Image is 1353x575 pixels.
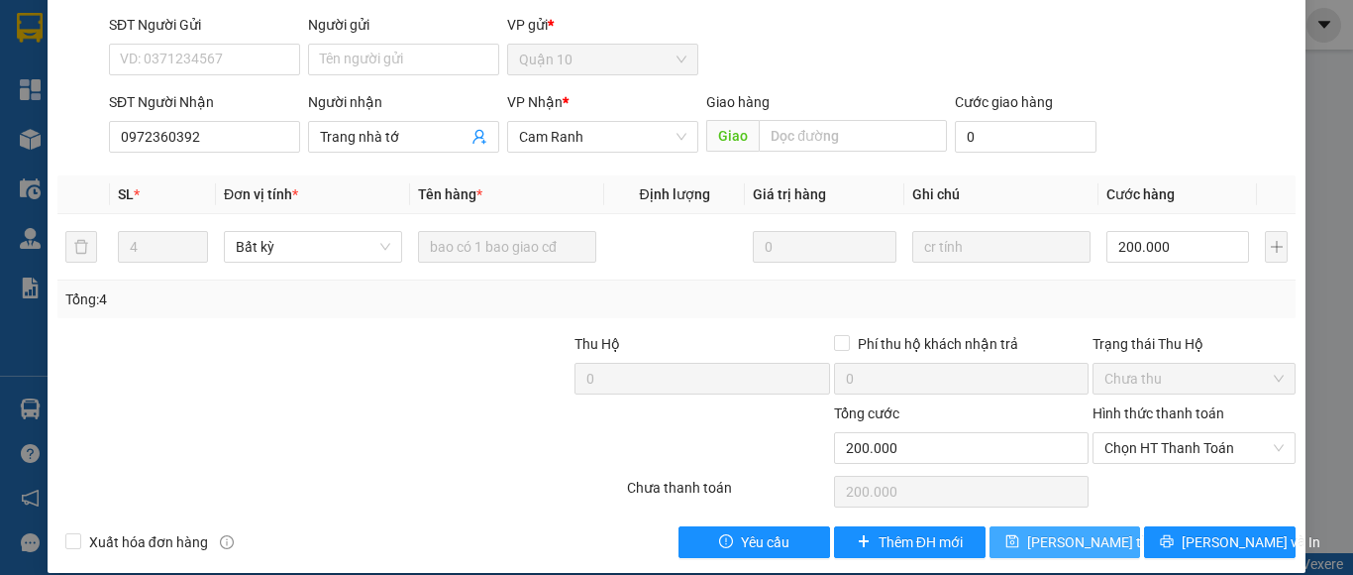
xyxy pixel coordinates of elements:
span: Bất kỳ [236,232,390,262]
span: Tổng cước [834,405,899,421]
div: Tổng: 4 [65,288,524,310]
button: plus [1265,231,1288,263]
div: Người gửi [308,14,499,36]
input: Dọc đường [759,120,947,152]
button: delete [65,231,97,263]
span: Giá trị hàng [753,186,826,202]
span: VP Nhận [507,94,563,110]
span: Tên hàng [418,186,482,202]
input: 0 [753,231,895,263]
span: Chọn HT Thanh Toán [1104,433,1284,463]
div: Trạng thái Thu Hộ [1093,333,1296,355]
div: SĐT Người Gửi [109,14,300,36]
input: VD: Bàn, Ghế [418,231,596,263]
button: save[PERSON_NAME] thay đổi [989,526,1141,558]
input: Cước giao hàng [955,121,1096,153]
span: Giao [706,120,759,152]
input: Ghi Chú [912,231,1091,263]
span: Chưa thu [1104,364,1284,394]
span: Thu Hộ [574,336,620,352]
span: Cước hàng [1106,186,1175,202]
span: SL [118,186,134,202]
label: Hình thức thanh toán [1093,405,1224,421]
span: exclamation-circle [719,534,733,550]
label: Cước giao hàng [955,94,1053,110]
span: user-add [471,129,487,145]
span: Yêu cầu [741,531,789,553]
button: plusThêm ĐH mới [834,526,986,558]
span: Xuất hóa đơn hàng [81,531,216,553]
span: Giao hàng [706,94,770,110]
span: Đơn vị tính [224,186,298,202]
span: Định lượng [639,186,709,202]
span: [PERSON_NAME] và In [1182,531,1320,553]
span: Quận 10 [519,45,686,74]
span: [PERSON_NAME] thay đổi [1027,531,1186,553]
button: printer[PERSON_NAME] và In [1144,526,1296,558]
span: save [1005,534,1019,550]
div: Chưa thanh toán [625,477,832,512]
div: SĐT Người Nhận [109,91,300,113]
span: Phí thu hộ khách nhận trả [850,333,1026,355]
th: Ghi chú [904,175,1098,214]
button: exclamation-circleYêu cầu [678,526,830,558]
span: info-circle [220,535,234,549]
div: Người nhận [308,91,499,113]
div: VP gửi [507,14,698,36]
span: plus [857,534,871,550]
span: Thêm ĐH mới [879,531,963,553]
span: printer [1160,534,1174,550]
span: Cam Ranh [519,122,686,152]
